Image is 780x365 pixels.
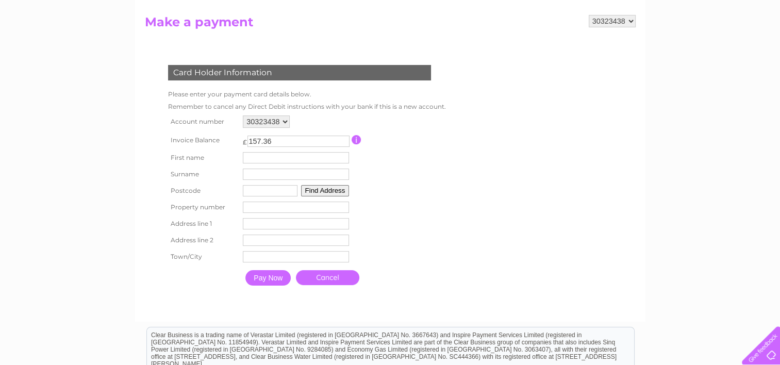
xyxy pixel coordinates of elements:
[165,232,241,248] th: Address line 2
[165,150,241,166] th: First name
[168,65,431,80] div: Card Holder Information
[165,182,241,199] th: Postcode
[746,44,770,52] a: Log out
[690,44,705,52] a: Blog
[352,135,361,144] input: Information
[165,113,241,130] th: Account number
[301,185,350,196] button: Find Address
[296,270,359,285] a: Cancel
[165,166,241,182] th: Surname
[147,6,634,50] div: Clear Business is a trading name of Verastar Limited (registered in [GEOGRAPHIC_DATA] No. 3667643...
[624,44,647,52] a: Energy
[165,130,241,150] th: Invoice Balance
[653,44,684,52] a: Telecoms
[165,199,241,215] th: Property number
[165,215,241,232] th: Address line 1
[165,88,449,101] td: Please enter your payment card details below.
[243,133,247,146] td: £
[27,27,80,58] img: logo.png
[711,44,737,52] a: Contact
[145,15,636,35] h2: Make a payment
[165,248,241,265] th: Town/City
[599,44,618,52] a: Water
[586,5,657,18] a: 0333 014 3131
[245,270,291,286] input: Pay Now
[165,101,449,113] td: Remember to cancel any Direct Debit instructions with your bank if this is a new account.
